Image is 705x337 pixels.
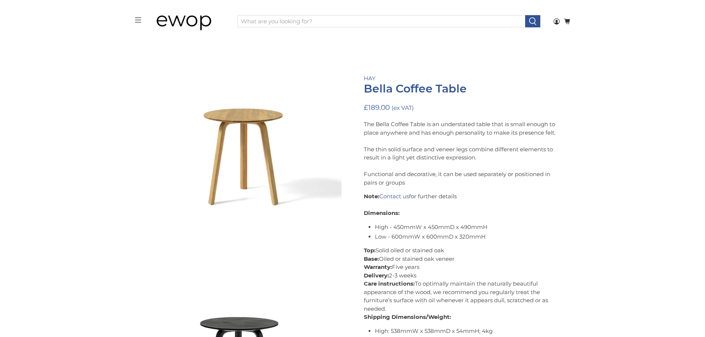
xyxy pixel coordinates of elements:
strong: Note: [364,193,379,200]
strong: Warranty: [364,263,392,270]
span: £189.00 [364,103,390,112]
h1: Bella Coffee Table [364,82,564,95]
p: for further details [364,192,564,218]
input: What are you looking for? [238,15,526,28]
a: HAY Bella Coffee Table Oiled Oak 450 x 490 mm [142,13,342,213]
strong: Top: [364,247,376,254]
strong: Care instructions: [364,280,415,287]
a: Contact us [379,193,409,200]
p: The Bella Coffee Table is an understated table that is small enough to place anywhere and has eno... [364,120,564,187]
strong: Delivery: [364,272,389,279]
small: (ex VAT) [392,104,414,111]
li: High - 450mmW x 450mmD x 490mmH [375,223,564,232]
strong: Base: [364,255,379,262]
strong: Dimensions: [364,209,400,216]
strong: Shipping Dimensions/Weight: [364,313,451,320]
li: High: 538mmW x 538mmD x 54mmH; 4kg [375,327,564,336]
p: Solid oiled or stained oak Oiled or stained oak veneer Five years 2-3 weeks To optimally maintain... [364,246,564,321]
li: Low - 600mmW x 600mmD x 320mmH [375,233,564,241]
a: HAY [364,75,376,82]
